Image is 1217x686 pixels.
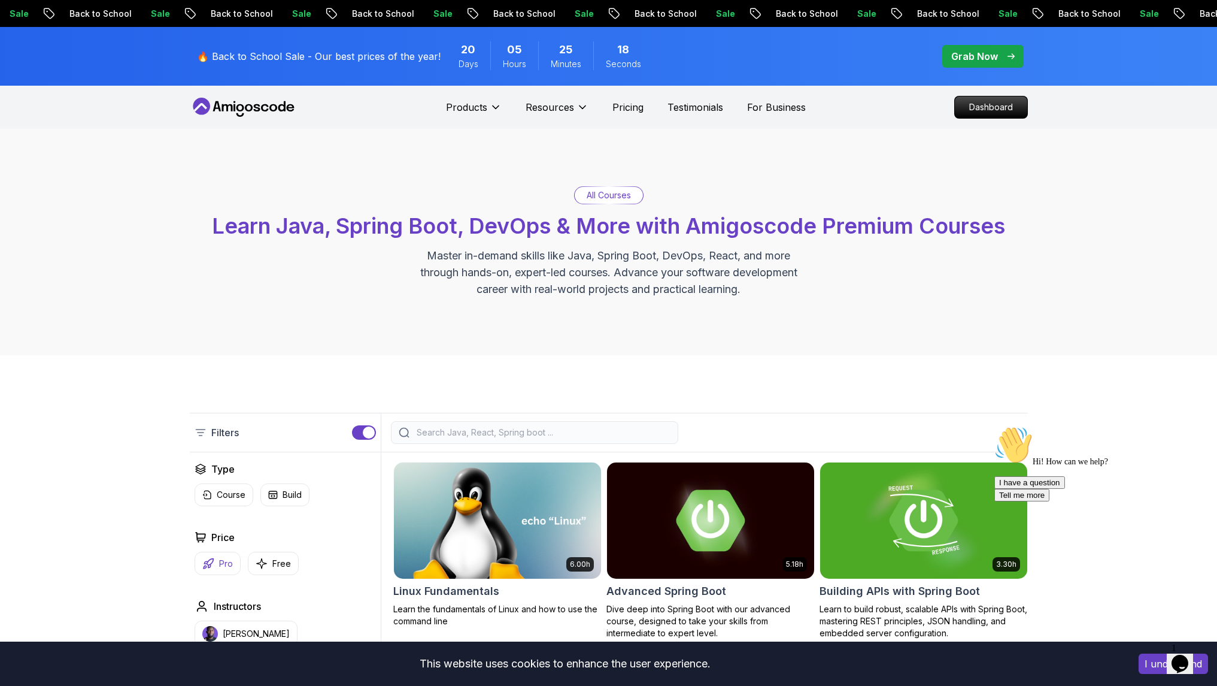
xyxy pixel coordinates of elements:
span: Minutes [551,58,581,70]
p: Dashboard [955,96,1027,118]
button: Course [195,483,253,506]
input: Search Java, React, Spring boot ... [414,427,670,439]
span: 18 Seconds [617,41,629,58]
p: Back to School [624,8,705,20]
p: Sale [423,8,461,20]
button: instructor img[PERSON_NAME] [195,621,298,647]
p: Pro [219,558,233,570]
h2: Type [211,462,235,476]
a: Linux Fundamentals card6.00hLinux FundamentalsLearn the fundamentals of Linux and how to use the ... [393,462,602,627]
p: [PERSON_NAME] [223,628,290,640]
img: Building APIs with Spring Boot card [820,463,1027,579]
p: Learn to build robust, scalable APIs with Spring Boot, mastering REST principles, JSON handling, ... [820,603,1028,639]
a: Dashboard [954,96,1028,119]
p: Sale [846,8,885,20]
p: 5.18h [786,560,803,569]
p: Filters [211,425,239,440]
button: Build [260,483,309,506]
p: Build [283,489,302,501]
a: Pricing [612,100,644,114]
p: Back to School [59,8,140,20]
a: Building APIs with Spring Boot card3.30hBuilding APIs with Spring BootLearn to build robust, scal... [820,462,1028,639]
p: Back to School [1048,8,1129,20]
p: Master in-demand skills like Java, Spring Boot, DevOps, React, and more through hands-on, expert-... [408,247,810,298]
p: Back to School [906,8,988,20]
img: instructor img [202,626,218,642]
p: Sale [140,8,178,20]
a: For Business [747,100,806,114]
img: Linux Fundamentals card [394,463,601,579]
button: Pro [195,552,241,575]
iframe: chat widget [990,421,1205,632]
h2: Advanced Spring Boot [606,583,726,600]
h2: Instructors [214,599,261,614]
img: Advanced Spring Boot card [607,463,814,579]
p: Sale [281,8,320,20]
p: 🔥 Back to School Sale - Our best prices of the year! [197,49,441,64]
p: Dive deep into Spring Boot with our advanced course, designed to take your skills from intermedia... [606,603,815,639]
p: Sale [705,8,743,20]
button: Resources [526,100,588,124]
iframe: chat widget [1167,638,1205,674]
img: :wave: [5,5,43,43]
p: Learn the fundamentals of Linux and how to use the command line [393,603,602,627]
p: Sale [1129,8,1167,20]
h2: Price [211,530,235,545]
div: 👋Hi! How can we help?I have a questionTell me more [5,5,220,80]
p: All Courses [587,189,631,201]
span: Days [459,58,478,70]
p: Sale [564,8,602,20]
h2: Building APIs with Spring Boot [820,583,980,600]
button: Products [446,100,502,124]
span: Seconds [606,58,641,70]
a: Advanced Spring Boot card5.18hAdvanced Spring BootDive deep into Spring Boot with our advanced co... [606,462,815,639]
p: Course [217,489,245,501]
p: Back to School [200,8,281,20]
p: Back to School [341,8,423,20]
p: Products [446,100,487,114]
span: Learn Java, Spring Boot, DevOps & More with Amigoscode Premium Courses [212,213,1005,239]
p: Sale [988,8,1026,20]
span: Hours [503,58,526,70]
p: Grab Now [951,49,998,64]
span: 5 Hours [507,41,522,58]
p: Back to School [765,8,846,20]
span: 20 Days [461,41,475,58]
p: Resources [526,100,574,114]
button: Free [248,552,299,575]
button: Accept cookies [1139,654,1208,674]
div: This website uses cookies to enhance the user experience. [9,651,1121,677]
a: Testimonials [667,100,723,114]
span: 25 Minutes [559,41,573,58]
p: Back to School [482,8,564,20]
button: Tell me more [5,68,60,80]
p: 6.00h [570,560,590,569]
h2: Linux Fundamentals [393,583,499,600]
p: Free [272,558,291,570]
span: Hi! How can we help? [5,36,119,45]
button: I have a question [5,55,75,68]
